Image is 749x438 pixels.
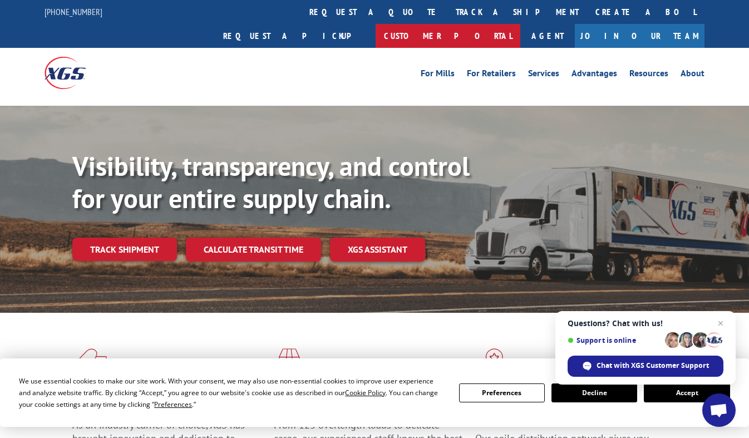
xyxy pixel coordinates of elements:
[215,24,376,48] a: Request a pickup
[19,375,445,410] div: We use essential cookies to make our site work. With your consent, we may also use non-essential ...
[154,400,192,409] span: Preferences
[568,319,723,328] span: Questions? Chat with us!
[528,69,559,81] a: Services
[629,69,668,81] a: Resources
[72,348,107,377] img: xgs-icon-total-supply-chain-intelligence-red
[376,24,520,48] a: Customer Portal
[551,383,637,402] button: Decline
[459,383,545,402] button: Preferences
[330,238,425,262] a: XGS ASSISTANT
[45,6,102,17] a: [PHONE_NUMBER]
[186,238,321,262] a: Calculate transit time
[702,393,736,427] a: Open chat
[681,69,704,81] a: About
[571,69,617,81] a: Advantages
[597,361,709,371] span: Chat with XGS Customer Support
[72,238,177,261] a: Track shipment
[575,24,704,48] a: Join Our Team
[467,69,516,81] a: For Retailers
[520,24,575,48] a: Agent
[345,388,386,397] span: Cookie Policy
[421,69,455,81] a: For Mills
[72,149,470,215] b: Visibility, transparency, and control for your entire supply chain.
[568,356,723,377] span: Chat with XGS Customer Support
[475,348,514,377] img: xgs-icon-flagship-distribution-model-red
[568,336,661,345] span: Support is online
[644,383,730,402] button: Accept
[274,348,300,377] img: xgs-icon-focused-on-flooring-red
